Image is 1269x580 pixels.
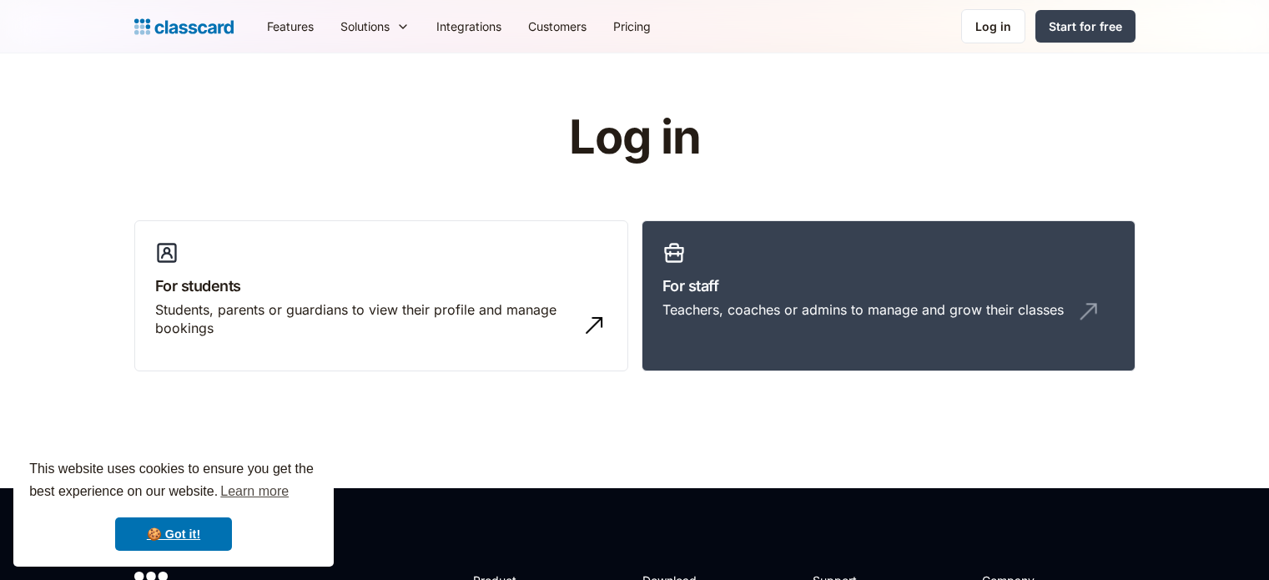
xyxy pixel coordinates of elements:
[600,8,664,45] a: Pricing
[29,459,318,504] span: This website uses cookies to ensure you get the best experience on our website.
[254,8,327,45] a: Features
[370,112,899,164] h1: Log in
[662,275,1115,297] h3: For staff
[134,220,628,372] a: For studentsStudents, parents or guardians to view their profile and manage bookings
[961,9,1025,43] a: Log in
[423,8,515,45] a: Integrations
[218,479,291,504] a: learn more about cookies
[1049,18,1122,35] div: Start for free
[975,18,1011,35] div: Log in
[340,18,390,35] div: Solutions
[115,517,232,551] a: dismiss cookie message
[662,300,1064,319] div: Teachers, coaches or admins to manage and grow their classes
[134,15,234,38] a: Logo
[155,275,607,297] h3: For students
[13,443,334,567] div: cookieconsent
[155,300,574,338] div: Students, parents or guardians to view their profile and manage bookings
[515,8,600,45] a: Customers
[642,220,1136,372] a: For staffTeachers, coaches or admins to manage and grow their classes
[1035,10,1136,43] a: Start for free
[327,8,423,45] div: Solutions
